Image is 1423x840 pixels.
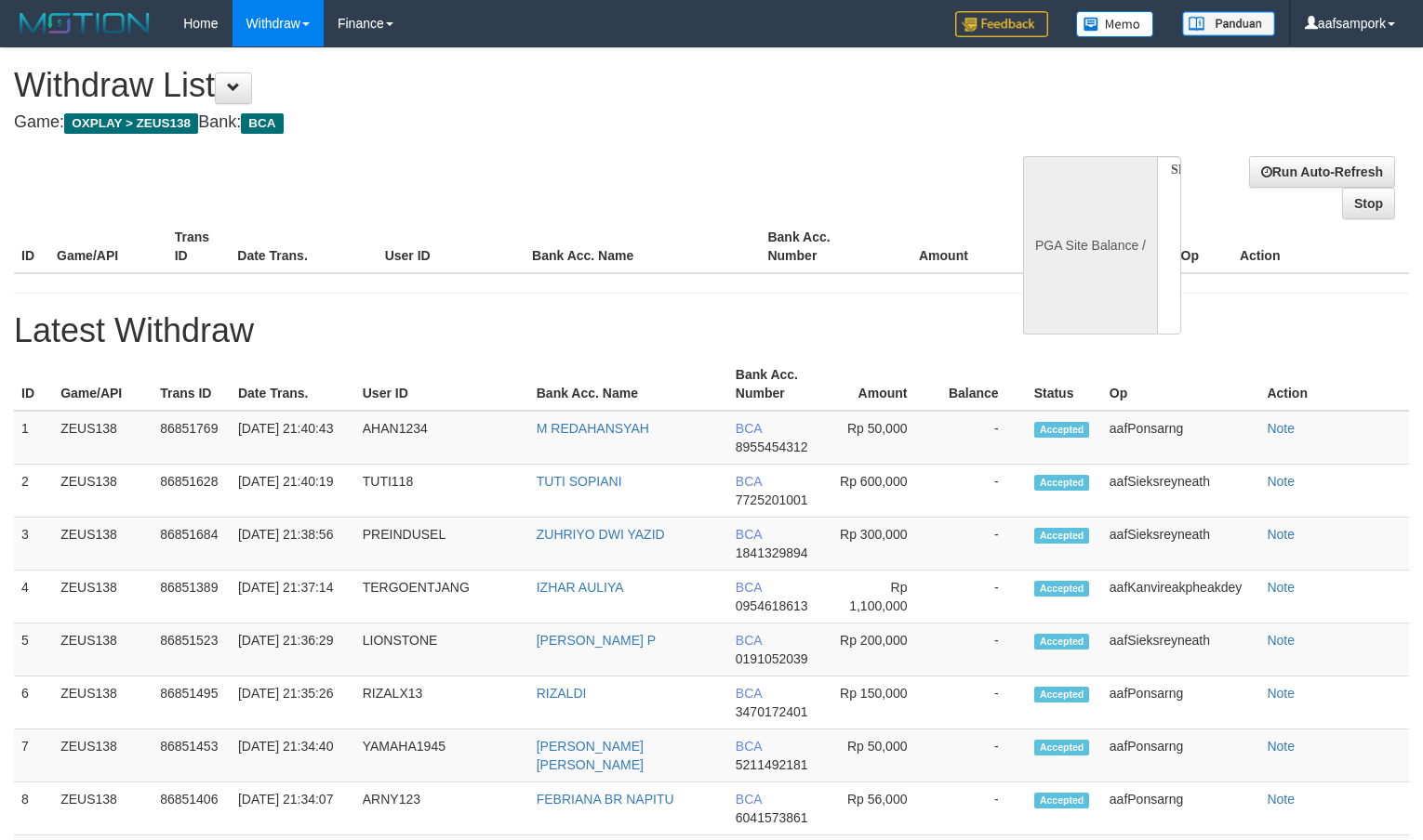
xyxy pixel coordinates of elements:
span: 7725201001 [736,492,808,507]
th: Bank Acc. Name [525,220,760,273]
td: 6 [14,676,53,729]
td: YAMAHA1945 [355,729,529,782]
td: - [935,465,1026,518]
td: LIONSTONE [355,623,529,676]
th: Date Trans. [231,358,355,411]
a: Note [1267,633,1295,648]
td: 86851628 [153,465,231,518]
th: Amount [828,358,936,411]
a: Note [1267,527,1295,542]
span: OXPLAY > ZEUS138 [64,113,198,134]
td: aafPonsarng [1102,411,1260,465]
th: ID [14,220,49,273]
td: 3 [14,518,53,571]
td: Rp 50,000 [828,729,936,782]
a: FEBRIANA BR NAPITU [537,792,674,807]
td: - [935,623,1026,676]
th: Balance [935,358,1026,411]
td: Rp 200,000 [828,623,936,676]
td: 86851389 [153,571,231,623]
td: [DATE] 21:34:07 [231,782,355,835]
span: BCA [736,474,762,489]
td: 7 [14,729,53,782]
span: Accepted [1034,528,1090,544]
span: Accepted [1034,475,1090,491]
a: Note [1267,474,1295,489]
th: Trans ID [153,358,231,411]
td: aafPonsarng [1102,782,1260,835]
span: BCA [736,580,762,595]
td: [DATE] 21:36:29 [231,623,355,676]
th: Trans ID [167,220,231,273]
td: Rp 56,000 [828,782,936,835]
th: Action [1259,358,1409,411]
span: Accepted [1034,634,1090,650]
td: TERGOENTJANG [355,571,529,623]
th: Status [1027,358,1102,411]
span: BCA [736,527,762,542]
th: User ID [378,220,525,273]
td: ZEUS138 [53,411,153,465]
td: - [935,729,1026,782]
td: TUTI118 [355,465,529,518]
a: RIZALDI [537,686,587,701]
td: aafSieksreyneath [1102,518,1260,571]
td: [DATE] 21:37:14 [231,571,355,623]
td: 2 [14,465,53,518]
h1: Latest Withdraw [14,312,1409,349]
td: - [935,571,1026,623]
td: [DATE] 21:40:19 [231,465,355,518]
h4: Game: Bank: [14,113,930,132]
a: ZUHRIYO DWI YAZID [537,527,665,542]
img: Button%20Memo.svg [1076,11,1154,37]
th: Game/API [49,220,167,273]
span: Accepted [1034,581,1090,597]
td: - [935,518,1026,571]
td: ZEUS138 [53,465,153,518]
span: Accepted [1034,687,1090,702]
th: Action [1232,220,1409,273]
td: ZEUS138 [53,782,153,835]
th: Amount [878,220,996,273]
a: Note [1267,580,1295,595]
td: 86851684 [153,518,231,571]
th: Game/API [53,358,153,411]
th: Op [1102,358,1260,411]
span: BCA [736,686,762,701]
td: AHAN1234 [355,411,529,465]
td: aafSieksreyneath [1102,623,1260,676]
span: BCA [736,633,762,648]
span: 1841329894 [736,545,808,560]
span: BCA [736,739,762,754]
a: Note [1267,686,1295,701]
td: 1 [14,411,53,465]
a: Note [1267,739,1295,754]
td: ZEUS138 [53,676,153,729]
td: [DATE] 21:34:40 [231,729,355,782]
span: Accepted [1034,422,1090,438]
span: BCA [241,113,283,134]
span: Accepted [1034,793,1090,808]
td: 8 [14,782,53,835]
td: [DATE] 21:35:26 [231,676,355,729]
td: ARNY123 [355,782,529,835]
a: M REDAHANSYAH [537,421,649,436]
td: RIZALX13 [355,676,529,729]
td: aafPonsarng [1102,676,1260,729]
img: panduan.png [1182,11,1275,36]
span: 3470172401 [736,704,808,719]
td: - [935,411,1026,465]
img: MOTION_logo.png [14,9,155,37]
a: [PERSON_NAME] [PERSON_NAME] [537,739,644,772]
td: 5 [14,623,53,676]
th: Op [1174,220,1232,273]
td: 86851769 [153,411,231,465]
th: Bank Acc. Number [728,358,828,411]
td: 4 [14,571,53,623]
td: 86851406 [153,782,231,835]
td: Rp 1,100,000 [828,571,936,623]
span: 8955454312 [736,440,808,454]
span: Accepted [1034,740,1090,755]
td: 86851453 [153,729,231,782]
span: BCA [736,792,762,807]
